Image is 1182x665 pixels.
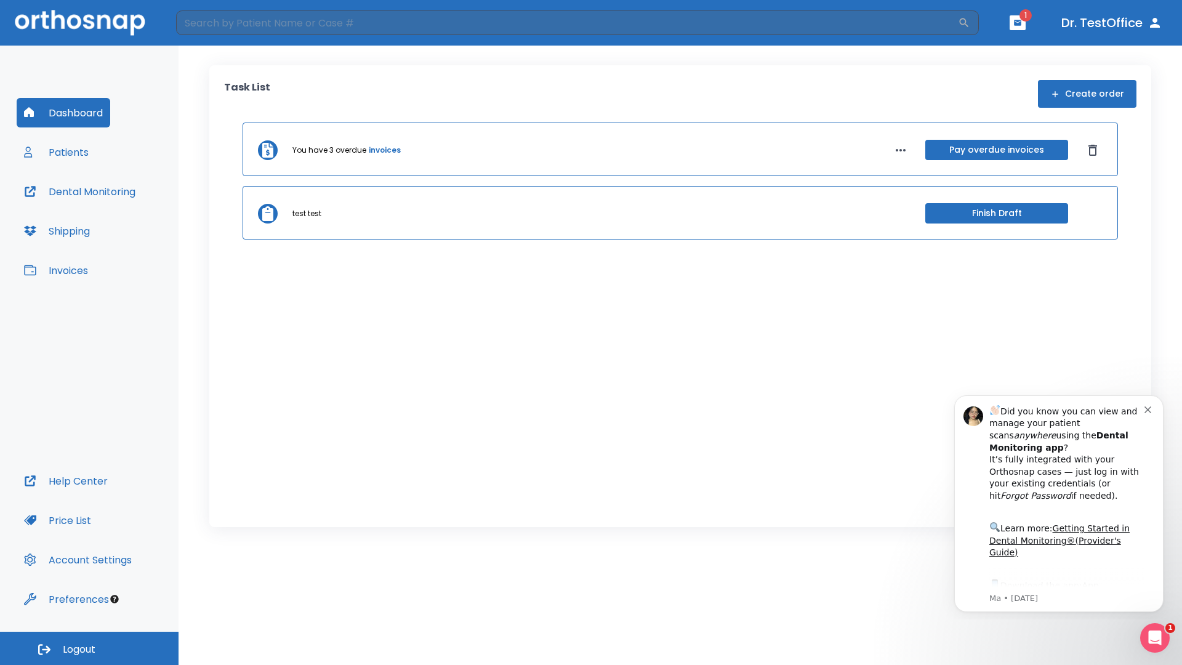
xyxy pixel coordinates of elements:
[925,140,1068,160] button: Pay overdue invoices
[925,203,1068,224] button: Finish Draft
[15,10,145,35] img: Orthosnap
[109,594,120,605] div: Tooltip anchor
[1140,623,1170,653] iframe: Intercom live chat
[224,80,270,108] p: Task List
[176,10,958,35] input: Search by Patient Name or Case #
[369,145,401,156] a: invoices
[17,545,139,574] button: Account Settings
[1165,623,1175,633] span: 1
[54,196,163,219] a: App Store
[17,137,96,167] button: Patients
[936,384,1182,619] iframe: Intercom notifications message
[17,466,115,496] button: Help Center
[63,643,95,656] span: Logout
[1056,12,1167,34] button: Dr. TestOffice
[17,506,98,535] button: Price List
[17,256,95,285] button: Invoices
[54,209,209,220] p: Message from Ma, sent 8w ago
[1038,80,1136,108] button: Create order
[209,19,219,29] button: Dismiss notification
[17,177,143,206] button: Dental Monitoring
[1083,140,1103,160] button: Dismiss
[292,145,366,156] p: You have 3 overdue
[292,208,321,219] p: test test
[17,584,116,614] button: Preferences
[17,216,97,246] button: Shipping
[17,98,110,127] button: Dashboard
[1019,9,1032,22] span: 1
[54,193,209,256] div: Download the app: | ​ Let us know if you need help getting started!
